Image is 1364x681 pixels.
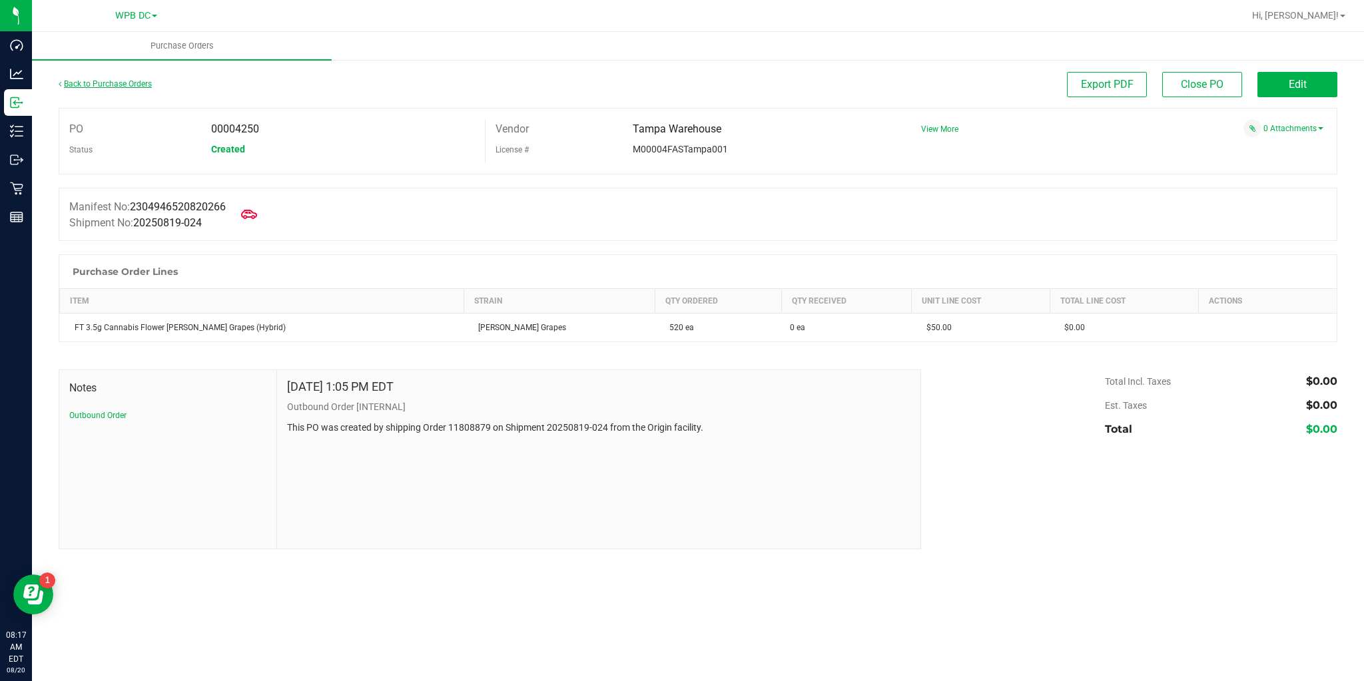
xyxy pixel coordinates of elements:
span: [PERSON_NAME] Grapes [472,323,566,332]
p: This PO was created by shipping Order 11808879 on Shipment 20250819-024 from the Origin facility. [287,421,910,435]
p: Outbound Order [INTERNAL] [287,400,910,414]
inline-svg: Retail [10,182,23,195]
span: Attach a document [1243,119,1261,137]
span: Tampa Warehouse [633,122,721,135]
span: Close PO [1181,78,1223,91]
label: Manifest No: [69,199,226,215]
label: Status [69,140,93,160]
span: $0.00 [1306,375,1337,387]
span: 520 ea [663,323,694,332]
span: 20250819-024 [133,216,202,229]
label: Shipment No: [69,215,202,231]
a: View More [921,124,958,134]
th: Item [60,289,464,314]
span: M00004FASTampa001 [633,144,728,154]
span: Mark as Arrived [236,201,262,228]
span: 2304946520820266 [130,200,226,213]
span: Notes [69,380,266,396]
th: Unit Line Cost [912,289,1050,314]
div: FT 3.5g Cannabis Flower [PERSON_NAME] Grapes (Hybrid) [68,322,456,334]
span: $0.00 [1058,323,1085,332]
a: Back to Purchase Orders [59,79,152,89]
p: 08/20 [6,665,26,675]
th: Qty Received [782,289,912,314]
th: Total Line Cost [1050,289,1198,314]
inline-svg: Outbound [10,153,23,166]
h1: Purchase Order Lines [73,266,178,277]
iframe: Resource center [13,574,53,614]
button: Close PO [1162,72,1242,97]
span: $0.00 [1306,423,1337,435]
button: Export PDF [1067,72,1147,97]
span: Purchase Orders [133,40,232,52]
inline-svg: Dashboard [10,39,23,52]
label: PO [69,119,83,139]
inline-svg: Reports [10,210,23,224]
iframe: Resource center unread badge [39,572,55,588]
span: Created [211,144,245,154]
inline-svg: Inbound [10,96,23,109]
span: 00004250 [211,122,259,135]
span: Hi, [PERSON_NAME]! [1252,10,1339,21]
button: Edit [1257,72,1337,97]
button: Outbound Order [69,409,127,421]
label: Vendor [496,119,529,139]
inline-svg: Analytics [10,67,23,81]
th: Actions [1198,289,1337,314]
th: Strain [464,289,655,314]
span: $50.00 [920,323,952,332]
span: Edit [1289,78,1307,91]
a: 0 Attachments [1263,124,1323,133]
span: 0 ea [790,322,805,334]
label: License # [496,140,529,160]
span: $0.00 [1306,399,1337,411]
p: 08:17 AM EDT [6,629,26,665]
span: Export PDF [1081,78,1134,91]
inline-svg: Inventory [10,124,23,138]
h4: [DATE] 1:05 PM EDT [287,380,394,393]
a: Purchase Orders [32,32,332,60]
span: WPB DC [115,10,151,21]
th: Qty Ordered [655,289,781,314]
span: Est. Taxes [1105,400,1147,411]
span: Total Incl. Taxes [1105,376,1171,387]
span: Total [1105,423,1132,435]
